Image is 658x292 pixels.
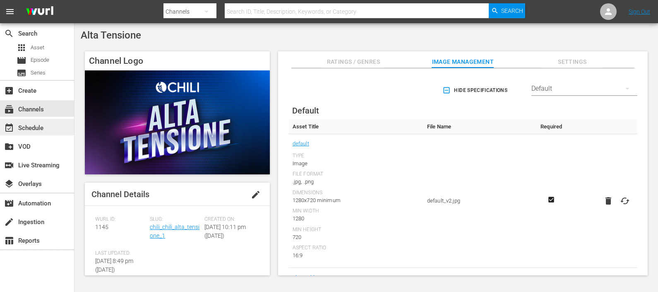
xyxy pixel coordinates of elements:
a: channel-bug [293,272,322,283]
span: [DATE] 8:49 pm ([DATE]) [95,258,133,273]
span: Schedule [4,123,14,133]
span: menu [5,7,15,17]
svg: Required [546,196,556,203]
button: Hide Specifications [441,79,511,102]
a: chili_chili_alta_tensione_1 [150,224,199,239]
span: Settings [541,57,603,67]
span: Live Streaming [4,160,14,170]
td: default_v2.jpg [423,134,536,268]
span: Reports [4,236,14,246]
span: Channel Details [91,189,149,199]
div: Image [293,159,419,168]
img: ans4CAIJ8jUAAAAAAAAAAAAAAAAAAAAAAAAgQb4GAAAAAAAAAAAAAAAAAAAAAAAAJMjXAAAAAAAAAAAAAAAAAAAAAAAAgAT5G... [20,2,60,22]
div: Type [293,153,419,159]
span: Series [31,69,46,77]
span: Episode [17,56,26,65]
div: 1280x720 minimum [293,196,419,205]
div: Min Height [293,227,419,233]
span: Alta Tensione [81,29,141,41]
th: Required [536,119,567,134]
a: Sign Out [629,8,650,15]
div: Dimensions [293,190,419,196]
span: 1145 [95,224,108,230]
span: Slug: [150,216,200,223]
div: 16:9 [293,251,419,260]
span: Overlays [4,179,14,189]
span: Asset [31,43,44,52]
button: Search [489,3,525,18]
span: add_box [4,86,14,96]
div: Aspect Ratio [293,245,419,251]
button: edit [246,185,266,205]
th: Asset Title [288,119,423,134]
span: Created On: [204,216,255,223]
div: Min Width [293,208,419,215]
span: edit [251,190,261,200]
span: Last Updated: [95,250,146,257]
div: 1280 [293,215,419,223]
span: VOD [4,142,14,152]
span: Wurl ID: [95,216,146,223]
a: default [293,138,309,149]
span: Channels [4,104,14,114]
span: [DATE] 10:11 pm ([DATE]) [204,224,246,239]
span: Episode [31,56,49,64]
span: Ingestion [4,217,14,227]
span: Ratings / Genres [322,57,384,67]
span: Automation [4,198,14,208]
h4: Channel Logo [85,51,270,70]
div: Default [531,77,637,100]
div: File Format [293,171,419,178]
div: .jpg, .png [293,178,419,186]
span: Search [4,29,14,39]
th: File Name [423,119,536,134]
span: Series [17,68,26,78]
div: 720 [293,233,419,241]
span: Image Management [432,57,494,67]
span: Search [501,3,523,18]
img: Alta Tensione [85,70,270,174]
span: Asset [17,43,26,53]
span: Hide Specifications [444,86,507,95]
span: Default [292,106,319,116]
